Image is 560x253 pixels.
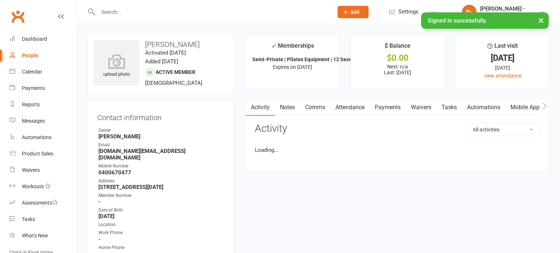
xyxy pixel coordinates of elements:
[22,167,40,173] div: Waivers
[462,54,543,62] div: [DATE]
[9,113,77,129] a: Messages
[398,4,419,20] span: Settings
[9,211,77,228] a: Tasks
[98,133,225,140] strong: [PERSON_NAME]
[98,127,225,134] div: Owner
[9,129,77,146] a: Automations
[145,80,202,86] span: [DEMOGRAPHIC_DATA]
[98,163,225,170] div: Mobile Number
[370,99,406,116] a: Payments
[145,50,186,56] time: Activated [DATE]
[9,162,77,178] a: Waivers
[22,102,40,107] div: Reports
[462,5,477,19] div: D-
[98,198,225,205] strong: -
[97,111,225,122] h3: Contact information
[9,7,27,25] a: Clubworx
[9,195,77,211] a: Assessments
[9,96,77,113] a: Reports
[9,178,77,195] a: Workouts
[145,58,178,65] time: Added [DATE]
[255,123,540,134] h3: Activity
[22,69,42,75] div: Calendar
[271,43,276,50] i: ✓
[22,85,45,91] div: Payments
[505,99,545,116] a: Mobile App
[9,64,77,80] a: Calendar
[98,207,225,214] div: Date of Birth
[9,228,77,244] a: What's New
[9,47,77,64] a: People
[246,99,275,116] a: Activity
[252,56,356,62] strong: Semi-Private | Pilates Equipment | 12 Sess...
[330,99,370,116] a: Attendance
[22,118,45,124] div: Messages
[98,236,225,242] strong: -
[275,99,300,116] a: Notes
[9,146,77,162] a: Product Sales
[22,200,58,206] div: Assessments
[436,99,462,116] a: Tasks
[428,17,487,24] span: Signed in successfully.
[357,54,438,62] div: $0.00
[480,12,525,19] div: Pilates Can Manuka
[271,41,314,55] div: Memberships
[22,183,44,189] div: Workouts
[98,169,225,176] strong: 0400670477
[300,99,330,116] a: Comms
[98,244,225,251] div: Home Phone
[98,229,225,236] div: Work Phone
[98,148,225,161] strong: [DOMAIN_NAME][EMAIL_ADDRESS][DOMAIN_NAME]
[462,64,543,72] div: [DATE]
[22,233,48,238] div: What's New
[406,99,436,116] a: Waivers
[487,41,518,54] div: Last visit
[534,12,548,28] button: ×
[480,5,525,12] div: [PERSON_NAME] -
[96,7,328,17] input: Search...
[22,36,47,42] div: Dashboard
[350,9,359,15] span: Add
[98,221,225,228] div: Location
[22,151,53,157] div: Product Sales
[156,69,195,75] span: Active member
[22,52,38,58] div: People
[357,64,438,75] p: Next: n/a Last: [DATE]
[462,99,505,116] a: Automations
[98,213,225,220] strong: [DATE]
[98,192,225,199] div: Member Number
[22,134,51,140] div: Automations
[94,40,228,48] h3: [PERSON_NAME]
[9,31,77,47] a: Dashboard
[484,73,521,79] a: view attendance
[9,80,77,96] a: Payments
[22,216,35,222] div: Tasks
[98,142,225,149] div: Email
[98,184,225,190] strong: [STREET_ADDRESS][DATE]
[385,41,411,54] div: $ Balance
[98,178,225,185] div: Address
[338,6,369,18] button: Add
[94,54,139,78] div: upload photo
[273,64,312,70] span: Expires on [DATE]
[255,146,540,154] li: Loading...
